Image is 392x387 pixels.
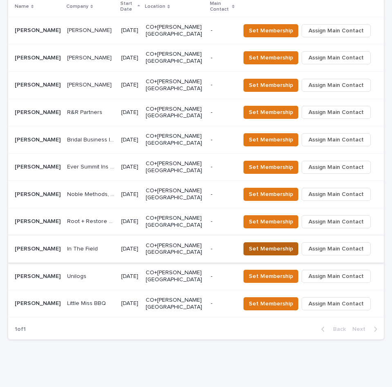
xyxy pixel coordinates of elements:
p: CO+[PERSON_NAME][GEOGRAPHIC_DATA] [146,24,204,38]
span: Back [328,326,346,332]
span: Assign Main Contact [309,108,364,116]
span: Next [352,326,370,332]
p: CO+[PERSON_NAME][GEOGRAPHIC_DATA] [146,160,204,174]
p: [DATE] [121,273,139,280]
p: Ever Summit Ins Svc, LLC DBA: Goosehead Insurance Christensen Agency [67,162,116,171]
span: Set Membership [249,163,293,171]
p: - [211,55,234,61]
span: Assign Main Contact [309,54,364,62]
button: Assign Main Contact [302,297,371,310]
p: [PERSON_NAME] [67,25,113,34]
p: - [211,27,234,34]
p: Unilogs [67,271,88,280]
button: Set Membership [243,24,298,37]
span: Set Membership [249,54,293,62]
p: [PERSON_NAME] [67,53,113,61]
span: Assign Main Contact [309,81,364,89]
button: Back [315,326,349,333]
p: CO+[PERSON_NAME][GEOGRAPHIC_DATA] [146,187,204,201]
button: Set Membership [243,161,298,174]
p: David Christensen [15,162,62,171]
p: [DATE] [121,191,139,198]
p: [DATE] [121,246,139,253]
span: Set Membership [249,136,293,144]
p: Location [145,2,165,11]
p: Maddie Gildenberg [15,25,62,34]
span: Set Membership [249,27,293,35]
span: Assign Main Contact [309,136,364,144]
p: CO+[PERSON_NAME][GEOGRAPHIC_DATA] [146,78,204,92]
button: Assign Main Contact [302,242,371,255]
button: Set Membership [243,242,298,255]
tr: [PERSON_NAME][PERSON_NAME] [PERSON_NAME][PERSON_NAME] [DATE]CO+[PERSON_NAME][GEOGRAPHIC_DATA]-Set... [8,44,384,72]
p: [PERSON_NAME] [15,216,62,225]
button: Assign Main Contact [302,106,371,119]
p: - [211,246,234,253]
p: - [211,273,234,280]
span: Assign Main Contact [309,27,364,35]
p: [DATE] [121,300,139,307]
span: Set Membership [249,218,293,226]
p: [PERSON_NAME] [15,271,62,280]
span: Assign Main Contact [309,272,364,280]
button: Assign Main Contact [302,161,371,174]
tr: [PERSON_NAME][PERSON_NAME] Ever Summit Ins Svc, LLC DBA: Goosehead Insurance [PERSON_NAME] Agency... [8,153,384,181]
span: Set Membership [249,81,293,89]
p: Bridal Business Institute [67,135,116,143]
p: Little Miss BBQ [67,298,108,307]
p: R&R Partners [67,107,104,116]
tr: [PERSON_NAME][PERSON_NAME] [PERSON_NAME][PERSON_NAME] [DATE]CO+[PERSON_NAME][GEOGRAPHIC_DATA]-Set... [8,71,384,99]
p: - [211,109,234,116]
p: - [211,191,234,198]
span: Assign Main Contact [309,163,364,171]
p: - [211,218,234,225]
span: Set Membership [249,272,293,280]
p: [PERSON_NAME] [15,244,62,253]
p: - [211,82,234,89]
button: Set Membership [243,51,298,64]
button: Assign Main Contact [302,79,371,92]
p: [PERSON_NAME] [67,80,113,89]
button: Set Membership [243,106,298,119]
span: Set Membership [249,190,293,198]
span: Set Membership [249,108,293,116]
span: Assign Main Contact [309,300,364,308]
button: Set Membership [243,79,298,92]
p: [PERSON_NAME] [15,189,62,198]
tr: [PERSON_NAME][PERSON_NAME] Bridal Business InstituteBridal Business Institute [DATE]CO+[PERSON_NA... [8,126,384,154]
button: Assign Main Contact [302,188,371,201]
p: - [211,300,234,307]
button: Set Membership [243,297,298,310]
p: [DATE] [121,82,139,89]
p: CO+[PERSON_NAME][GEOGRAPHIC_DATA] [146,133,204,147]
p: CO+[PERSON_NAME][GEOGRAPHIC_DATA] [146,269,204,283]
tr: [PERSON_NAME][PERSON_NAME] In The FieldIn The Field [DATE]CO+[PERSON_NAME][GEOGRAPHIC_DATA]-Set M... [8,235,384,263]
p: [DATE] [121,137,139,143]
button: Assign Main Contact [302,24,371,37]
p: Company [66,2,88,11]
p: CO+[PERSON_NAME][GEOGRAPHIC_DATA] [146,297,204,311]
p: CO+[PERSON_NAME][GEOGRAPHIC_DATA] [146,106,204,120]
tr: [PERSON_NAME][PERSON_NAME] [PERSON_NAME][PERSON_NAME] [DATE]CO+[PERSON_NAME][GEOGRAPHIC_DATA]-Set... [8,17,384,44]
p: CO+[PERSON_NAME][GEOGRAPHIC_DATA] [146,242,204,256]
button: Set Membership [243,188,298,201]
p: CO+[PERSON_NAME][GEOGRAPHIC_DATA] [146,215,204,229]
p: In The Field [67,244,99,253]
p: Nicole Santarsiero [15,107,62,116]
p: [DATE] [121,109,139,116]
span: Set Membership [249,300,293,308]
button: Set Membership [243,133,298,146]
p: Name [15,2,29,11]
button: Assign Main Contact [302,215,371,228]
span: Set Membership [249,245,293,253]
button: Next [349,326,384,333]
p: 1 of 1 [8,319,32,339]
tr: [PERSON_NAME][PERSON_NAME] Root + Restore CollectiveRoot + Restore Collective [DATE]CO+[PERSON_NA... [8,208,384,235]
tr: [PERSON_NAME][PERSON_NAME] R&R PartnersR&R Partners [DATE]CO+[PERSON_NAME][GEOGRAPHIC_DATA]-Set M... [8,99,384,126]
p: - [211,164,234,171]
p: Quinton Thompson [15,298,62,307]
p: Root + Restore Collective [67,216,116,225]
button: Set Membership [243,215,298,228]
button: Assign Main Contact [302,51,371,64]
p: CO+[PERSON_NAME][GEOGRAPHIC_DATA] [146,51,204,65]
